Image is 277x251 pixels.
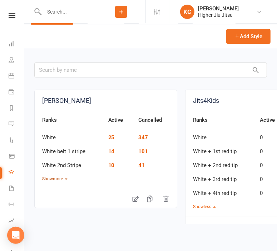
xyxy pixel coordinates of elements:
[198,12,239,18] div: Higher Jiu Jitsu
[138,134,148,141] a: 347
[34,62,267,77] input: Search by name
[9,149,25,165] a: Product Sales
[35,156,105,170] td: White 2nd Stripe
[42,7,97,17] input: Search...
[9,101,25,117] a: Reports
[108,148,115,155] a: 14
[35,128,105,142] td: White
[186,112,256,128] th: Ranks
[186,142,256,156] td: White + 1st red tip
[35,142,105,156] td: White belt 1 stripe
[42,176,68,182] button: Showmore
[226,29,271,44] button: Add Style
[108,134,115,141] a: 25
[9,52,25,69] a: People
[9,69,25,85] a: Calendar
[105,112,135,128] th: Active
[186,170,256,184] td: White + 3rd red tip
[9,213,25,229] a: Assessments
[9,36,25,52] a: Dashboard
[108,162,115,169] a: 10
[138,148,148,155] a: 101
[180,5,194,19] div: KC
[186,184,256,198] td: White + 4th red tip
[193,204,216,210] button: Showless
[198,5,239,12] div: [PERSON_NAME]
[186,128,256,142] td: White
[9,85,25,101] a: Payments
[35,90,177,112] a: [PERSON_NAME]
[135,112,177,128] th: Cancelled
[7,227,24,244] div: Open Intercom Messenger
[186,156,256,170] td: White + 2nd red tip
[35,112,105,128] th: Ranks
[138,162,145,169] a: 41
